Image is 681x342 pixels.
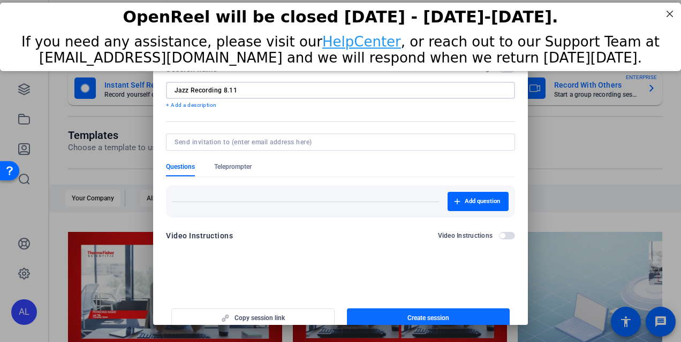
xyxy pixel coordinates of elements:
[175,138,502,146] input: Send invitation to (enter email address here)
[347,308,510,328] button: Create session
[438,231,493,240] h2: Video Instructions
[175,86,506,95] input: Enter Session Name
[407,314,449,322] span: Create session
[448,192,509,211] button: Add question
[166,162,195,171] span: Questions
[322,31,401,47] a: HelpCenter
[465,197,500,206] span: Add question
[13,5,668,24] div: OpenReel will be closed [DATE] - [DATE]-[DATE].
[214,162,252,171] span: Teleprompter
[166,229,233,242] div: Video Instructions
[166,101,515,110] p: + Add a description
[21,31,660,63] span: If you need any assistance, please visit our , or reach out to our Support Team at [EMAIL_ADDRESS...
